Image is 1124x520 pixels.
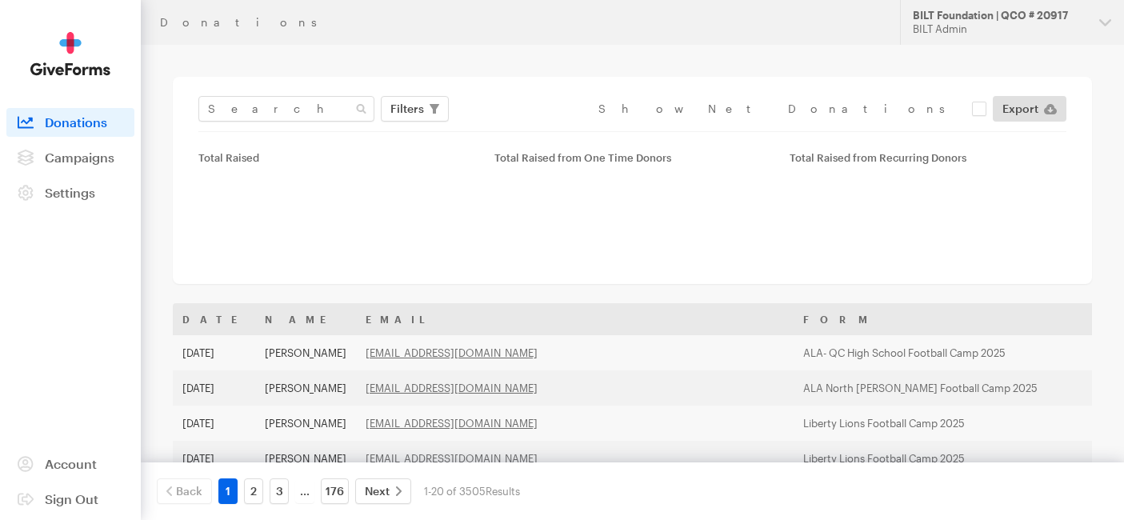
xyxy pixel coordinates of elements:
a: Account [6,450,134,478]
a: Next [355,478,411,504]
th: Email [356,303,794,335]
td: [PERSON_NAME] [255,370,356,406]
a: Sign Out [6,485,134,514]
span: Campaigns [45,150,114,165]
a: 3 [270,478,289,504]
a: 2 [244,478,263,504]
a: [EMAIL_ADDRESS][DOMAIN_NAME] [366,452,538,465]
img: GiveForms [30,32,110,76]
td: ALA North [PERSON_NAME] Football Camp 2025 [794,370,1098,406]
td: [DATE] [173,441,255,476]
div: Total Raised from One Time Donors [494,151,771,164]
div: 1-20 of 3505 [424,478,520,504]
td: [PERSON_NAME] [255,335,356,370]
a: Settings [6,178,134,207]
div: BILT Foundation | QCO # 20917 [913,9,1086,22]
a: Donations [6,108,134,137]
button: Filters [381,96,449,122]
div: BILT Admin [913,22,1086,36]
div: Total Raised from Recurring Donors [790,151,1066,164]
span: Account [45,456,97,471]
td: [DATE] [173,370,255,406]
td: ALA- QC High School Football Camp 2025 [794,335,1098,370]
a: Campaigns [6,143,134,172]
span: Sign Out [45,491,98,506]
th: Form [794,303,1098,335]
a: Export [993,96,1066,122]
span: Filters [390,99,424,118]
span: Settings [45,185,95,200]
span: Donations [45,114,107,130]
span: Next [365,482,390,501]
td: Liberty Lions Football Camp 2025 [794,406,1098,441]
td: [DATE] [173,406,255,441]
span: Results [486,485,520,498]
div: Total Raised [198,151,475,164]
a: [EMAIL_ADDRESS][DOMAIN_NAME] [366,382,538,394]
td: Liberty Lions Football Camp 2025 [794,441,1098,476]
td: [PERSON_NAME] [255,441,356,476]
input: Search Name & Email [198,96,374,122]
td: [DATE] [173,335,255,370]
a: 176 [321,478,349,504]
span: Export [1002,99,1038,118]
a: [EMAIL_ADDRESS][DOMAIN_NAME] [366,346,538,359]
th: Date [173,303,255,335]
th: Name [255,303,356,335]
a: [EMAIL_ADDRESS][DOMAIN_NAME] [366,417,538,430]
td: [PERSON_NAME] [255,406,356,441]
